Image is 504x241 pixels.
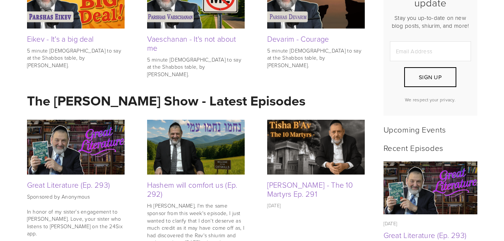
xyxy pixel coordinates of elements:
[390,96,471,103] p: We respect your privacy.
[384,220,397,227] time: [DATE]
[27,193,125,237] p: Sponsored by Anonymous In honor of my sister’s engagement to [PERSON_NAME]. Love, your sister who...
[404,67,456,87] button: Sign Up
[27,33,94,44] a: Eikev - It's a big deal
[384,125,477,134] h2: Upcoming Events
[147,56,245,78] p: 5 minute [DEMOGRAPHIC_DATA] to say at the Shabbos table, by [PERSON_NAME].
[147,179,238,199] a: Hashem will comfort us (Ep. 292)
[390,14,471,30] p: Stay you up-to-date on new blog posts, shiurim, and more!
[384,143,477,152] h2: Recent Episodes
[147,33,236,53] a: Vaeschanan - It's not about me
[267,202,281,209] time: [DATE]
[267,120,365,175] a: Tisha B'av - The 10 Martyrs Ep. 291
[27,47,125,69] p: 5 minute [DEMOGRAPHIC_DATA] to say at the Shabbos table, by [PERSON_NAME].
[267,47,365,69] p: 5 minute [DEMOGRAPHIC_DATA] to say at the Shabbos table, by [PERSON_NAME].
[384,230,467,240] a: Great Literature (Ep. 293)
[147,120,245,175] img: Hashem will comfort us (Ep. 292)
[390,41,471,61] input: Email Address
[419,73,442,81] span: Sign Up
[383,161,477,214] img: Great Literature (Ep. 293)
[267,115,365,180] img: Tisha B'av - The 10 Martyrs Ep. 291
[27,120,125,175] img: Great Literature (Ep. 293)
[267,179,353,199] a: [PERSON_NAME] - The 10 Martyrs Ep. 291
[27,179,110,190] a: Great Literature (Ep. 293)
[27,91,305,110] strong: The [PERSON_NAME] Show - Latest Episodes
[267,33,329,44] a: Devarim - Courage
